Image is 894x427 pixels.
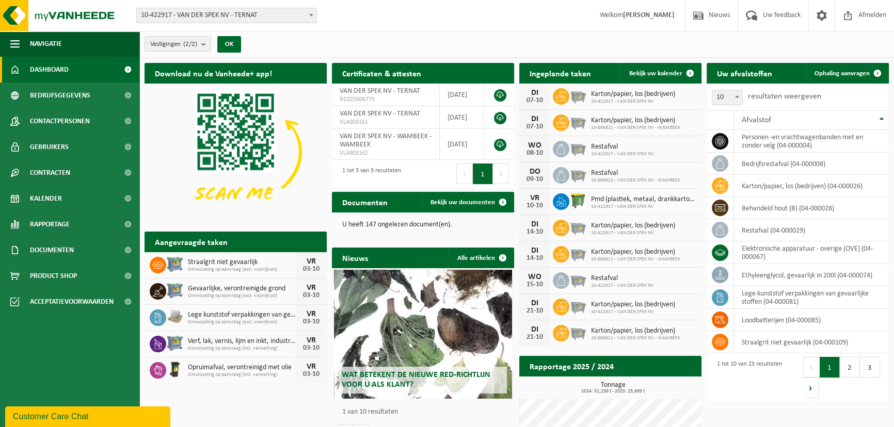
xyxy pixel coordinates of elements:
[340,118,432,126] span: VLA903161
[591,195,696,204] span: Pmd (plastiek, metaal, drankkartons) (bedrijven)
[712,356,782,399] div: 1 tot 10 van 23 resultaten
[166,308,184,325] img: LP-PA-00000-WDN-11
[591,335,680,341] span: 10-896821 - VAN DER SPEK NV - WAMBEEK
[524,115,545,123] div: DI
[217,36,241,53] button: OK
[591,143,654,151] span: Restafval
[30,134,69,160] span: Gebruikers
[860,357,880,377] button: 3
[734,264,889,286] td: ethyleenglycol, gevaarlijk in 200l (04-000074)
[734,286,889,309] td: lege kunststof verpakkingen van gevaarlijke stoffen (04-000081)
[422,192,513,212] a: Bekijk uw documenten
[145,232,238,252] h2: Aangevraagde taken
[334,270,513,399] a: Wat betekent de nieuwe RED-richtlijn voor u als klant?
[591,204,696,210] span: 10-422917 - VAN DER SPEK NV
[524,307,545,315] div: 21-10
[734,309,889,331] td: loodbatterijen (04-000085)
[524,325,545,334] div: DI
[183,41,197,47] count: (2/2)
[591,256,680,262] span: 10-896821 - VAN DER SPEK NV - WAMBEEK
[524,89,545,97] div: DI
[524,247,545,255] div: DI
[591,283,654,289] span: 10-422917 - VAN DER SPEK NV
[301,284,322,292] div: VR
[301,371,322,378] div: 03-10
[625,376,700,397] a: Bekijk rapportage
[569,218,587,236] img: WB-2500-GAL-GY-01
[524,382,701,394] h3: Tonnage
[30,211,70,237] span: Rapportage
[340,133,432,149] span: VAN DER SPEK NV - WAMBEEK - WAMBEEK
[524,228,545,236] div: 14-10
[569,323,587,341] img: WB-2500-GAL-GY-01
[803,357,820,377] button: Previous
[591,327,680,335] span: Karton/papier, los (bedrijven)
[30,57,69,83] span: Dashboard
[524,150,545,157] div: 08-10
[629,70,682,77] span: Bekijk uw kalender
[301,318,322,325] div: 03-10
[734,331,889,353] td: straalgrit niet gevaarlijk (04-000109)
[524,141,545,150] div: WO
[591,222,675,230] span: Karton/papier, los (bedrijven)
[440,84,484,106] td: [DATE]
[493,163,509,184] button: Next
[301,310,322,318] div: VR
[188,319,296,325] span: Omwisseling op aanvraag (excl. voorrijkost)
[623,11,675,19] strong: [PERSON_NAME]
[188,337,296,346] span: Verf, lak, vernis, lijm en inkt, industrieel in kleinverpakking
[188,293,296,299] span: Omwisseling op aanvraag (excl. voorrijkost)
[301,292,322,299] div: 03-10
[524,176,545,183] div: 09-10
[569,166,587,183] img: WB-2500-GAL-GY-01
[30,289,114,315] span: Acceptatievoorwaarden
[30,263,77,289] span: Product Shop
[840,357,860,377] button: 2
[301,363,322,371] div: VR
[340,149,432,157] span: VLA903162
[803,377,819,398] button: Next
[591,151,654,157] span: 10-422917 - VAN DER SPEK NV
[519,63,601,83] h2: Ingeplande taken
[524,220,545,228] div: DI
[591,301,675,309] span: Karton/papier, los (bedrijven)
[524,334,545,341] div: 21-10
[145,36,211,52] button: Vestigingen(2/2)
[145,84,327,220] img: Download de VHEPlus App
[734,153,889,175] td: bedrijfsrestafval (04-000008)
[332,192,398,212] h2: Documenten
[145,63,282,83] h2: Download nu de Vanheede+ app!
[30,237,74,263] span: Documenten
[734,175,889,197] td: karton/papier, los (bedrijven) (04-000026)
[449,248,513,268] a: Alle artikelen
[166,282,184,299] img: PB-AP-0800-MET-02-01
[734,219,889,241] td: restafval (04-000029)
[30,108,90,134] span: Contactpersonen
[742,116,771,124] span: Afvalstof
[188,267,296,273] span: Omwisseling op aanvraag (excl. voorrijkost)
[340,87,420,95] span: VAN DER SPEK NV - TERNAT
[820,357,840,377] button: 1
[301,336,322,344] div: VR
[524,168,545,176] div: DO
[188,372,296,378] span: Omwisseling op aanvraag (incl. verwerking)
[524,194,545,202] div: VR
[591,309,675,315] span: 10-422917 - VAN DER SPEK NV
[340,95,432,104] span: RED25006775
[591,98,675,105] span: 10-422917 - VAN DER SPEK NV
[440,106,484,129] td: [DATE]
[473,163,493,184] button: 1
[707,63,783,83] h2: Uw afvalstoffen
[188,364,296,372] span: Opruimafval, verontreinigd met olie
[342,408,509,416] p: 1 van 10 resultaten
[734,241,889,264] td: elektronische apparatuur - overige (OVE) (04-000067)
[30,186,62,211] span: Kalender
[188,346,296,352] span: Omwisseling op aanvraag (incl. verwerking)
[188,311,296,319] span: Lege kunststof verpakkingen van gevaarlijke stoffen
[569,192,587,209] img: WB-0770-HPE-GN-50
[806,63,888,84] a: Ophaling aanvragen
[591,169,680,177] span: Restafval
[342,371,490,389] span: Wat betekent de nieuwe RED-richtlijn voor u als klant?
[440,129,484,160] td: [DATE]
